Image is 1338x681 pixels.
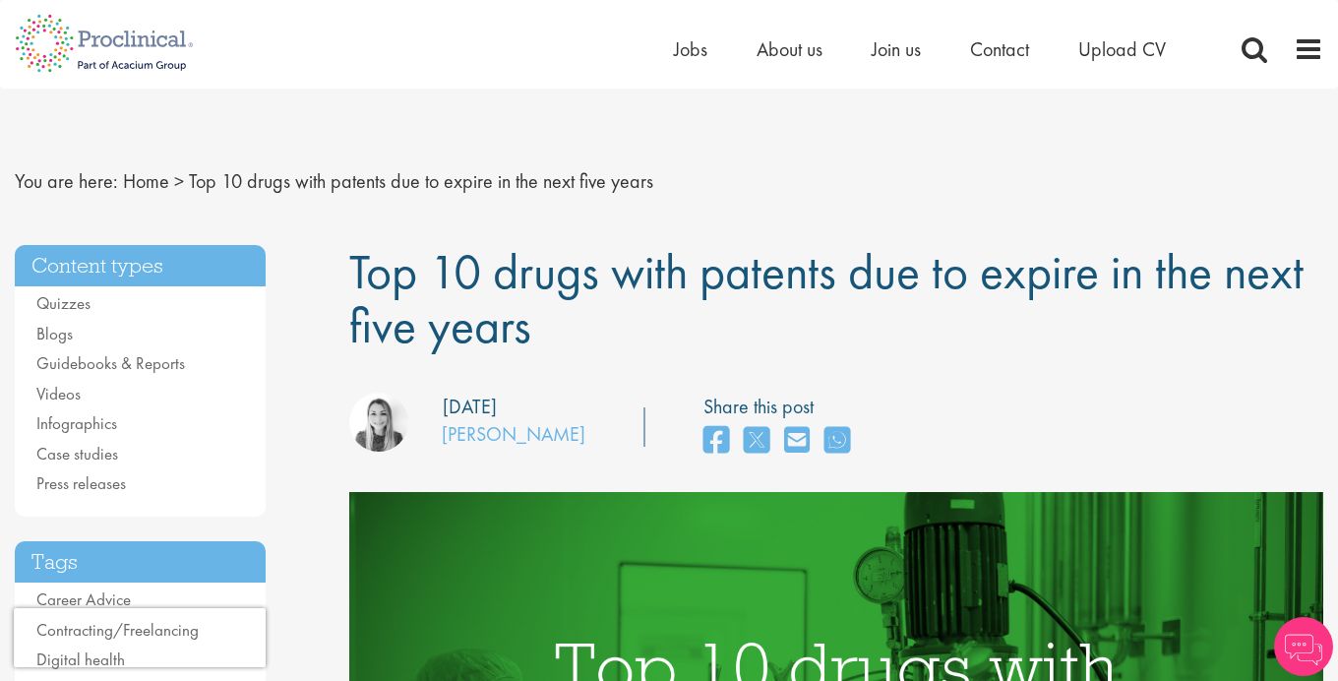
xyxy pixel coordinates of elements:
[703,420,729,463] a: share on facebook
[15,541,266,584] h3: Tags
[703,393,860,421] label: Share this post
[36,443,118,464] a: Case studies
[36,292,91,314] a: Quizzes
[970,36,1029,62] a: Contact
[349,393,408,452] img: Hannah Burke
[14,608,266,667] iframe: reCAPTCHA
[36,323,73,344] a: Blogs
[784,420,810,463] a: share on email
[36,588,131,610] a: Career Advice
[36,472,126,494] a: Press releases
[757,36,822,62] a: About us
[872,36,921,62] a: Join us
[1274,617,1333,676] img: Chatbot
[15,245,266,287] h3: Content types
[123,168,169,194] a: breadcrumb link
[36,412,117,434] a: Infographics
[443,393,497,421] div: [DATE]
[824,420,850,463] a: share on whats app
[174,168,184,194] span: >
[36,383,81,404] a: Videos
[744,420,769,463] a: share on twitter
[189,168,653,194] span: Top 10 drugs with patents due to expire in the next five years
[442,421,585,447] a: [PERSON_NAME]
[674,36,707,62] a: Jobs
[1078,36,1166,62] a: Upload CV
[15,168,118,194] span: You are here:
[349,240,1304,357] span: Top 10 drugs with patents due to expire in the next five years
[36,352,185,374] a: Guidebooks & Reports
